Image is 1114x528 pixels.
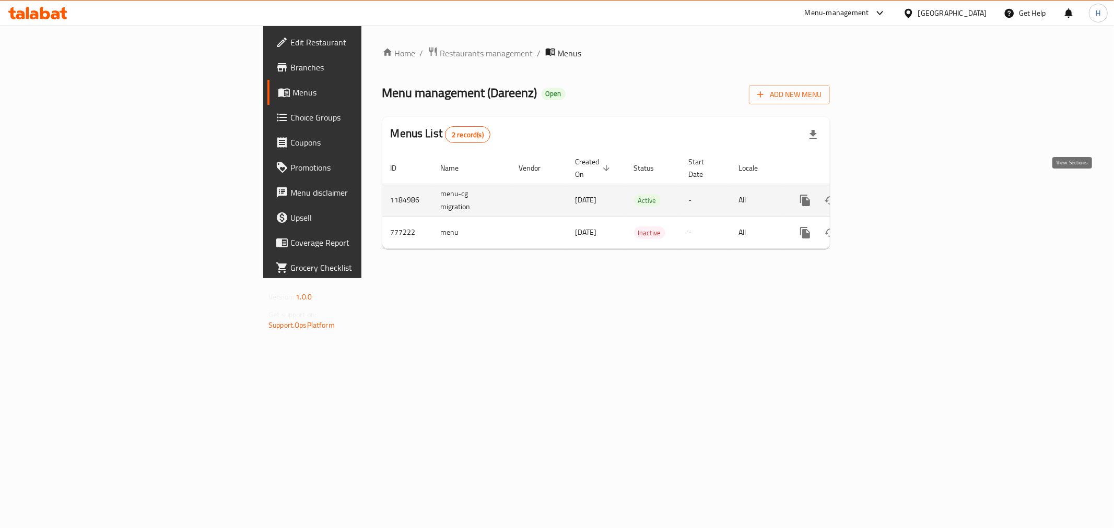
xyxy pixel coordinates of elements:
[445,130,490,140] span: 2 record(s)
[440,47,533,59] span: Restaurants management
[558,47,582,59] span: Menus
[267,80,449,105] a: Menus
[634,227,665,239] span: Inactive
[918,7,987,19] div: [GEOGRAPHIC_DATA]
[290,236,441,249] span: Coverage Report
[267,205,449,230] a: Upsell
[391,162,411,174] span: ID
[267,230,449,255] a: Coverage Report
[681,184,731,217] td: -
[432,184,511,217] td: menu-cg migration
[542,88,566,100] div: Open
[382,46,830,60] nav: breadcrumb
[818,220,843,245] button: Change Status
[731,184,784,217] td: All
[542,89,566,98] span: Open
[441,162,473,174] span: Name
[634,195,661,207] span: Active
[818,188,843,213] button: Change Status
[1096,7,1100,19] span: H
[749,85,830,104] button: Add New Menu
[267,30,449,55] a: Edit Restaurant
[267,105,449,130] a: Choice Groups
[432,217,511,248] td: menu
[784,152,901,184] th: Actions
[576,155,613,181] span: Created On
[576,193,597,207] span: [DATE]
[634,194,661,207] div: Active
[382,81,537,104] span: Menu management ( Dareenz )
[681,217,731,248] td: -
[576,225,597,239] span: [DATE]
[793,220,818,245] button: more
[267,55,449,80] a: Branches
[290,161,441,174] span: Promotions
[801,122,826,147] div: Export file
[805,7,869,19] div: Menu-management
[445,126,490,143] div: Total records count
[268,308,316,321] span: Get support on:
[290,61,441,74] span: Branches
[290,211,441,224] span: Upsell
[267,130,449,155] a: Coupons
[428,46,533,60] a: Restaurants management
[268,318,335,332] a: Support.OpsPlatform
[267,155,449,180] a: Promotions
[793,188,818,213] button: more
[290,36,441,49] span: Edit Restaurant
[290,111,441,124] span: Choice Groups
[290,261,441,274] span: Grocery Checklist
[689,155,718,181] span: Start Date
[391,126,490,143] h2: Menus List
[519,162,555,174] span: Vendor
[739,162,772,174] span: Locale
[292,86,441,99] span: Menus
[757,88,822,101] span: Add New Menu
[731,217,784,248] td: All
[290,186,441,199] span: Menu disclaimer
[268,290,294,304] span: Version:
[634,162,668,174] span: Status
[267,180,449,205] a: Menu disclaimer
[296,290,312,304] span: 1.0.0
[382,152,901,249] table: enhanced table
[290,136,441,149] span: Coupons
[267,255,449,280] a: Grocery Checklist
[537,47,541,59] li: /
